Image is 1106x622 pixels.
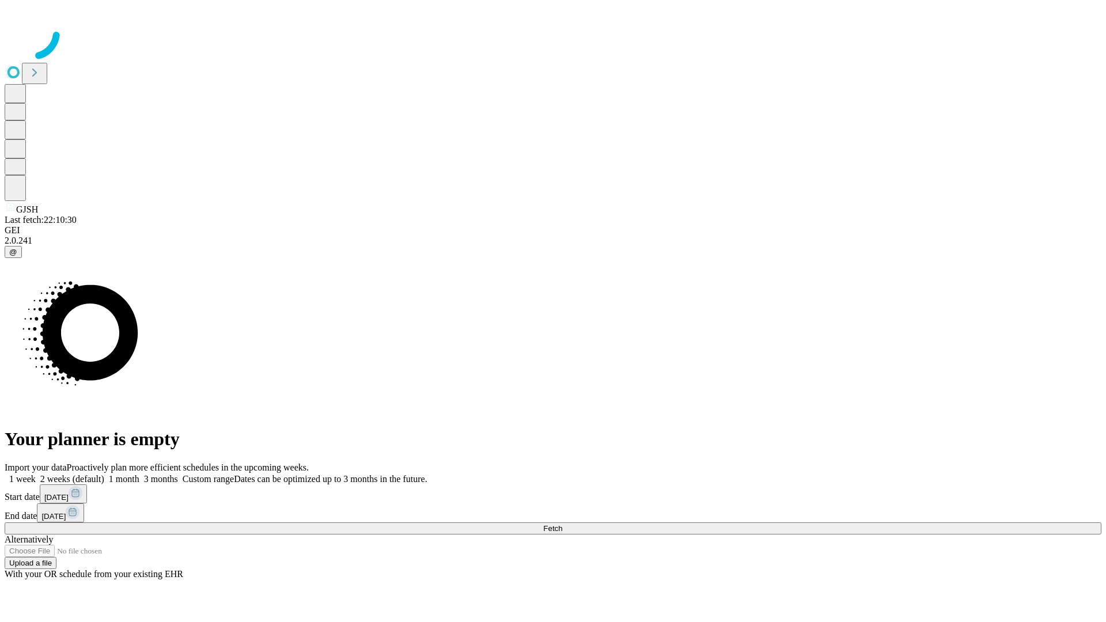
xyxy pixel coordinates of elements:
[5,557,56,569] button: Upload a file
[144,474,178,484] span: 3 months
[5,236,1101,246] div: 2.0.241
[9,248,17,256] span: @
[5,484,1101,503] div: Start date
[44,493,69,502] span: [DATE]
[543,524,562,533] span: Fetch
[5,225,1101,236] div: GEI
[41,512,66,521] span: [DATE]
[16,204,38,214] span: GJSH
[5,534,53,544] span: Alternatively
[5,503,1101,522] div: End date
[5,428,1101,450] h1: Your planner is empty
[5,522,1101,534] button: Fetch
[40,484,87,503] button: [DATE]
[40,474,104,484] span: 2 weeks (default)
[5,569,183,579] span: With your OR schedule from your existing EHR
[67,462,309,472] span: Proactively plan more efficient schedules in the upcoming weeks.
[5,246,22,258] button: @
[9,474,36,484] span: 1 week
[37,503,84,522] button: [DATE]
[5,215,77,225] span: Last fetch: 22:10:30
[183,474,234,484] span: Custom range
[234,474,427,484] span: Dates can be optimized up to 3 months in the future.
[5,462,67,472] span: Import your data
[109,474,139,484] span: 1 month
